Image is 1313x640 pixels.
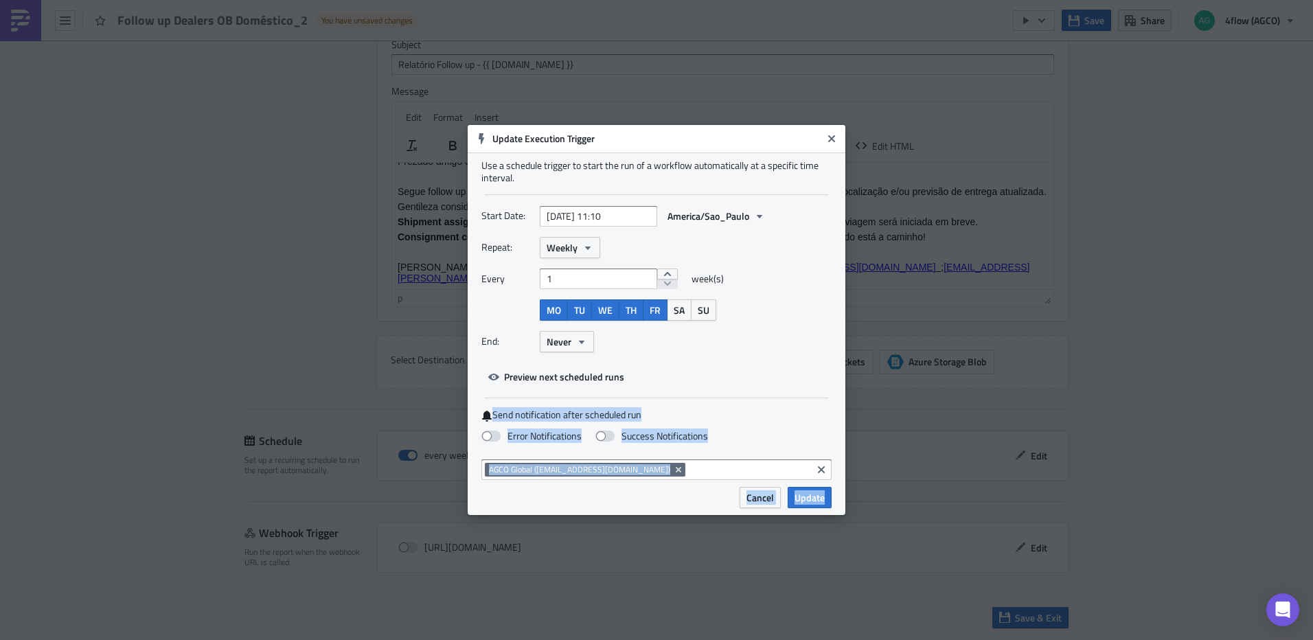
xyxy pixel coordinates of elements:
button: increment [657,268,678,279]
label: Repeat: [481,237,533,258]
button: Close [821,128,842,149]
button: SU [691,299,716,321]
span: TH [626,303,637,317]
span: MO [547,303,561,317]
a: [EMAIL_ADDRESS][PERSON_NAME][DOMAIN_NAME] [5,99,638,121]
span: Never [547,334,571,349]
span: week(s) [692,268,724,289]
span: America/Sao_Paulo [667,209,749,223]
span: SU [698,303,709,317]
button: MO [540,299,568,321]
span: TU [574,303,585,317]
label: Success Notifications [595,430,708,442]
button: Clear selected items [813,461,830,478]
button: Remove Tag [673,463,685,477]
span: Update [795,490,825,505]
span: [PERSON_NAME] de dúvidas ou solicitações de urgência, gentileza enviar e mail para : ; [5,99,638,121]
button: Weekly [540,237,600,258]
span: Consignment collected [5,69,111,80]
button: FR [643,299,667,321]
button: WE [591,299,619,321]
div: Use a schedule trigger to start the run of a workflow automatically at a specific time interval. [481,159,832,184]
span: Cancel [746,490,774,505]
button: TU [567,299,592,321]
span: – Solicitação de embarque do seu produto acabado foi atribuída ao transportador. A viagem será in... [93,54,586,65]
button: Update [788,487,832,508]
div: Open Intercom Messenger [1266,593,1299,626]
h6: Update Execution Trigger [492,133,822,145]
label: Start Date: [481,205,533,226]
input: YYYY-MM-DD HH:mm [540,206,657,227]
button: Preview next scheduled runs [481,366,631,387]
button: TH [619,299,643,321]
label: End: [481,331,533,352]
span: Gentileza considerar a seguinte tradução para campo status: [5,38,265,49]
span: Weekly [547,240,578,255]
button: Never [540,331,594,352]
span: WE [598,303,613,317]
a: [EMAIL_ADDRESS][DOMAIN_NAME] [380,99,543,110]
span: SA [674,303,685,317]
button: decrement [657,279,678,290]
span: – O transporte de seu produto [PERSON_NAME] esta em andamento. Seu pedido está a caminho! [111,69,534,80]
span: FR [650,303,661,317]
button: America/Sao_Paulo [661,205,772,227]
label: Error Notifications [481,430,582,442]
span: Shipment assigned [5,54,93,65]
label: Send notification after scheduled run [481,409,832,422]
span: AGCO Global ([EMAIL_ADDRESS][DOMAIN_NAME]) [489,464,670,475]
label: Every [481,268,533,289]
button: SA [667,299,692,321]
span: Segue follow up referente as notas fiscais que já estão em processo de transportes com sua respec... [5,23,654,34]
button: Cancel [740,487,781,508]
span: Preview next scheduled runs [504,369,624,384]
